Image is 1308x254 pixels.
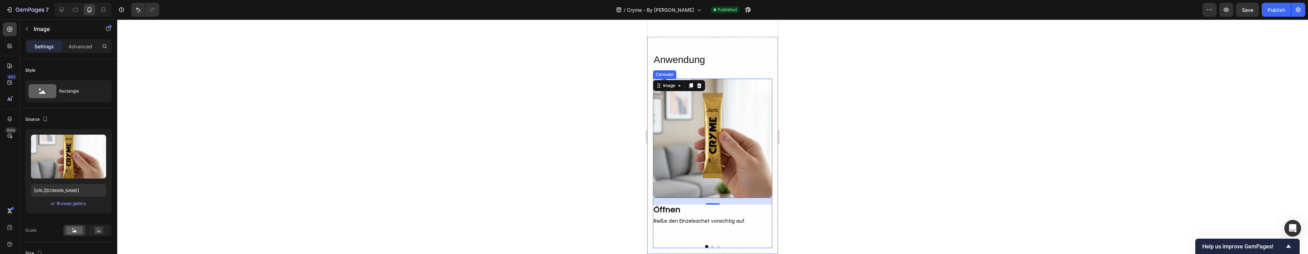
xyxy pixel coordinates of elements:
span: or [51,199,55,208]
span: Help us improve GemPages! [1202,243,1284,250]
div: Browse gallery [57,200,86,207]
input: https://example.com/image.jpg [31,184,106,197]
div: Rectangle [59,83,102,99]
span: Cryme - By [PERSON_NAME] [627,6,694,14]
p: Settings [34,43,54,50]
span: Save [1242,7,1253,13]
span: / [624,6,625,14]
div: Source [25,115,49,124]
button: Browse gallery [56,200,87,207]
p: Image [34,25,93,33]
span: Published [718,7,737,13]
iframe: Design area [647,19,778,254]
button: Save [1236,3,1259,17]
div: Undo/Redo [131,3,159,17]
div: Style [25,67,35,73]
div: Beta [5,127,17,133]
button: Show survey - Help us improve GemPages! [1202,242,1293,251]
div: Scale [25,227,37,233]
button: 7 [3,3,52,17]
button: Publish [1262,3,1291,17]
p: 7 [46,6,49,14]
p: Advanced [69,43,92,50]
div: Open Intercom Messenger [1284,220,1301,237]
img: preview-image [31,135,106,178]
div: 450 [7,74,17,80]
div: Publish [1268,6,1285,14]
